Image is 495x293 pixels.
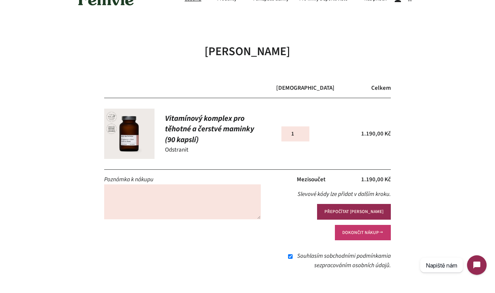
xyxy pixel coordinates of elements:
[361,130,391,138] span: 1.190,00 Kč
[271,175,351,184] p: Mezisoučet
[104,109,155,159] img: Vitamínový komplex pro těhotné a čerstvé maminky (90 kapslí)
[165,146,188,154] a: Odstranit
[276,83,314,93] div: [DEMOGRAPHIC_DATA]
[351,175,391,184] p: 1.190,00 Kč
[335,225,391,240] button: DOKONČIT NÁKUP
[314,83,391,93] div: Celkem
[297,252,391,270] label: Souhlasím s a se .
[104,175,153,184] label: Poznámka k nákupu
[297,190,391,198] em: Slevové kódy lze přidat v dalším kroku.
[317,204,391,219] button: PŘEPOČÍTAT [PERSON_NAME]
[320,261,389,270] a: zpracováním osobních údajů
[327,252,388,260] a: obchodními podmínkami
[165,113,265,145] a: Vitamínový komplex pro těhotné a čerstvé maminky (90 kapslí)
[104,43,391,60] h1: [PERSON_NAME]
